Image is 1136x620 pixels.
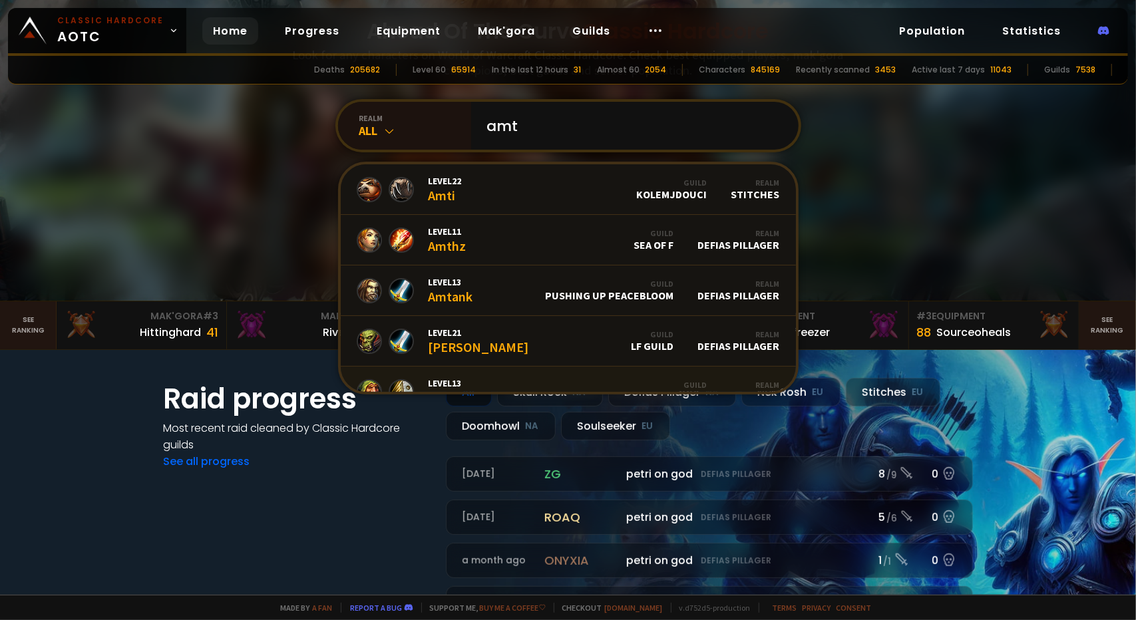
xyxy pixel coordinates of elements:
[586,380,707,390] div: Guild
[235,309,389,323] div: Mak'Gora
[421,603,546,613] span: Support me,
[909,301,1079,349] a: #3Equipment88Sourceoheals
[767,324,831,341] div: Notafreezer
[480,603,546,613] a: Buy me a coffee
[875,64,896,76] div: 3453
[57,15,164,47] span: AOTC
[429,175,462,204] div: Amti
[698,228,780,251] div: Defias Pillager
[8,8,186,53] a: Classic HardcoreAOTC
[990,64,1012,76] div: 11043
[546,279,674,289] div: Guild
[164,454,250,469] a: See all progress
[546,279,674,302] div: Pushing Up Peacebloom
[413,64,446,76] div: Level 60
[366,17,451,45] a: Equipment
[57,15,164,27] small: Classic Hardcore
[632,329,674,353] div: LF Guild
[429,276,473,288] span: Level 13
[526,420,539,433] small: NA
[164,378,430,420] h1: Raid progress
[634,228,674,238] div: Guild
[917,323,932,341] div: 88
[1075,64,1095,76] div: 7538
[273,603,333,613] span: Made by
[313,603,333,613] a: a fan
[671,603,751,613] span: v. d752d5 - production
[586,380,707,403] div: Mob Psycho Killa Crew
[429,377,529,406] div: [PERSON_NAME]
[699,64,745,76] div: Characters
[554,603,663,613] span: Checkout
[912,64,985,76] div: Active last 7 days
[446,456,973,492] a: [DATE]zgpetri on godDefias Pillager8 /90
[203,309,218,323] span: # 3
[803,603,831,613] a: Privacy
[446,412,556,440] div: Doomhowl
[698,228,780,238] div: Realm
[1044,64,1070,76] div: Guilds
[605,603,663,613] a: [DOMAIN_NAME]
[917,309,1071,323] div: Equipment
[164,420,430,453] h4: Most recent raid cleaned by Classic Hardcore guilds
[446,500,973,535] a: [DATE]roaqpetri on godDefias Pillager5 /60
[741,378,841,406] div: Nek'Rosh
[429,226,467,237] span: Level 11
[888,17,976,45] a: Population
[731,178,780,188] div: Realm
[314,64,345,76] div: Deaths
[562,17,621,45] a: Guilds
[467,17,546,45] a: Mak'gora
[341,367,796,417] a: Level13[PERSON_NAME]GuildMob Psycho Killa CrewRealmStitches
[747,309,900,323] div: Equipment
[937,324,1012,341] div: Sourceoheals
[351,603,403,613] a: Report a bug
[637,178,707,201] div: Kolemjdouci
[698,279,780,289] div: Realm
[359,113,471,123] div: realm
[446,543,973,578] a: a month agoonyxiapetri on godDefias Pillager1 /10
[341,265,796,316] a: Level13AmtankGuildPushing Up PeacebloomRealmDefias Pillager
[739,301,909,349] a: #2Equipment88Notafreezer
[574,64,581,76] div: 31
[429,276,473,305] div: Amtank
[202,17,258,45] a: Home
[846,378,940,406] div: Stitches
[698,279,780,302] div: Defias Pillager
[341,215,796,265] a: Level11AmthzGuildSea of FRealmDefias Pillager
[837,603,872,613] a: Consent
[597,64,640,76] div: Almost 60
[350,64,380,76] div: 205682
[731,178,780,201] div: Stitches
[341,164,796,215] a: Level22AmtiGuildKolemjdouciRealmStitches
[813,386,824,399] small: EU
[492,64,568,76] div: In the last 12 hours
[645,64,666,76] div: 2054
[698,329,780,353] div: Defias Pillager
[561,412,670,440] div: Soulseeker
[451,64,476,76] div: 65914
[65,309,218,323] div: Mak'Gora
[634,228,674,251] div: Sea of F
[731,380,780,403] div: Stitches
[912,386,924,399] small: EU
[429,327,529,355] div: [PERSON_NAME]
[992,17,1071,45] a: Statistics
[429,377,529,389] span: Level 13
[773,603,797,613] a: Terms
[57,301,227,349] a: Mak'Gora#3Hittinghard41
[632,329,674,339] div: Guild
[274,17,350,45] a: Progress
[751,64,780,76] div: 845169
[341,316,796,367] a: Level21[PERSON_NAME]GuildLF GuildRealmDefias Pillager
[227,301,397,349] a: Mak'Gora#2Rivench100
[429,327,529,339] span: Level 21
[429,175,462,187] span: Level 22
[479,102,783,150] input: Search a character...
[796,64,870,76] div: Recently scanned
[206,323,218,341] div: 41
[1079,301,1136,349] a: Seeranking
[323,324,365,341] div: Rivench
[637,178,707,188] div: Guild
[429,226,467,254] div: Amthz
